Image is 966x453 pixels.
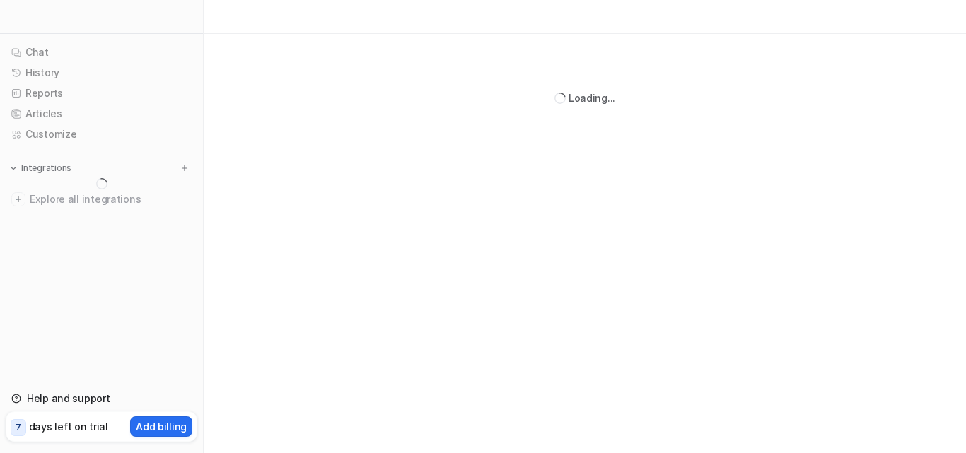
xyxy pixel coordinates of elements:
button: Integrations [6,161,76,175]
img: explore all integrations [11,192,25,206]
img: menu_add.svg [180,163,190,173]
p: Add billing [136,419,187,434]
a: Help and support [6,389,197,408]
a: History [6,63,197,83]
a: Explore all integrations [6,189,197,209]
p: days left on trial [29,419,108,434]
p: 7 [16,421,21,434]
button: Add billing [130,416,192,437]
a: Customize [6,124,197,144]
div: Loading... [569,90,615,105]
a: Reports [6,83,197,103]
a: Articles [6,104,197,124]
p: Integrations [21,163,71,174]
img: expand menu [8,163,18,173]
a: Chat [6,42,197,62]
span: Explore all integrations [30,188,192,211]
